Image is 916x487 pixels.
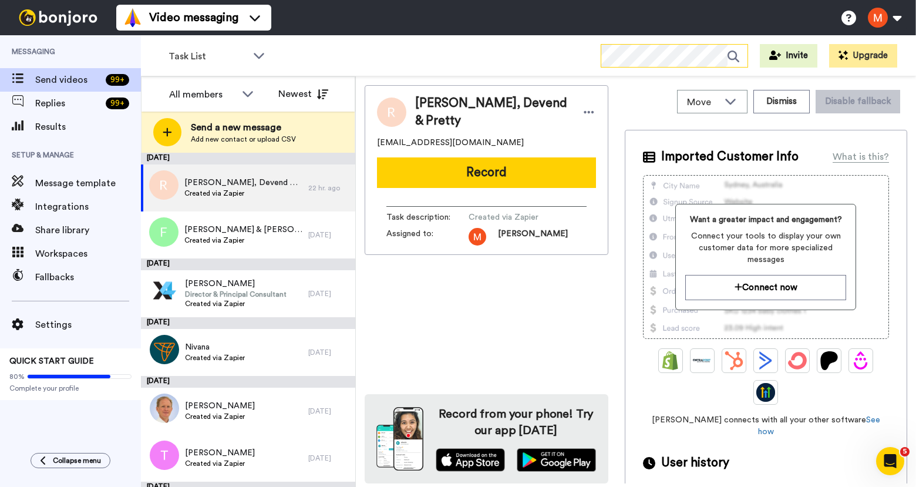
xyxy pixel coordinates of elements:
[756,351,775,370] img: ActiveCampaign
[469,228,486,246] img: AATXAJxUPUw0KwjrwtrVz4NcyDuXPINjp6wmrl0D2Zgt=s96-c
[185,353,245,362] span: Created via Zapier
[517,448,596,472] img: playstore
[35,200,141,214] span: Integrations
[760,44,817,68] button: Invite
[833,150,889,164] div: What is this?
[270,82,337,106] button: Newest
[141,317,355,329] div: [DATE]
[35,270,141,284] span: Fallbacks
[149,170,179,200] img: r.png
[185,412,255,421] span: Created via Zapier
[185,278,287,290] span: [PERSON_NAME]
[725,351,743,370] img: Hubspot
[386,228,469,246] span: Assigned to:
[685,275,846,300] button: Connect now
[185,290,287,299] span: Director & Principal Consultant
[758,416,880,436] a: See how
[851,351,870,370] img: Drip
[184,224,302,236] span: [PERSON_NAME] & [PERSON_NAME]
[377,157,596,188] button: Record
[308,289,349,298] div: [DATE]
[185,447,255,459] span: [PERSON_NAME]
[141,258,355,270] div: [DATE]
[753,90,810,113] button: Dismiss
[661,454,729,472] span: User history
[150,335,179,364] img: fa572a07-75c8-4af9-a153-4cc9ebec953e.jpg
[35,318,141,332] span: Settings
[376,407,423,471] img: download
[123,8,142,27] img: vm-color.svg
[816,90,900,113] button: Disable fallback
[308,230,349,240] div: [DATE]
[35,176,141,190] span: Message template
[149,217,179,247] img: f.png
[185,459,255,468] span: Created via Zapier
[106,74,129,86] div: 99 +
[35,223,141,237] span: Share library
[184,236,302,245] span: Created via Zapier
[149,9,238,26] span: Video messaging
[900,447,910,456] span: 5
[498,228,568,246] span: [PERSON_NAME]
[386,211,469,223] span: Task description :
[377,137,524,149] span: [EMAIL_ADDRESS][DOMAIN_NAME]
[141,376,355,388] div: [DATE]
[661,351,680,370] img: Shopify
[53,456,101,465] span: Collapse menu
[829,44,897,68] button: Upgrade
[141,153,355,164] div: [DATE]
[106,98,129,109] div: 99 +
[685,214,846,226] span: Want a greater impact and engagement?
[308,348,349,357] div: [DATE]
[185,299,287,308] span: Created via Zapier
[191,120,296,135] span: Send a new message
[184,189,302,198] span: Created via Zapier
[415,95,571,130] span: [PERSON_NAME], Devend & Pretty
[150,276,179,305] img: d5a9bfc6-6711-4e53-95ab-14bb45f7a46b.png
[35,96,101,110] span: Replies
[9,384,132,393] span: Complete your profile
[9,357,94,365] span: QUICK START GUIDE
[876,447,904,475] iframe: Intercom live chat
[14,9,102,26] img: bj-logo-header-white.svg
[31,453,110,468] button: Collapse menu
[9,372,25,381] span: 80%
[643,414,889,438] span: [PERSON_NAME] connects with all your other software
[469,211,580,223] span: Created via Zapier
[661,148,799,166] span: Imported Customer Info
[693,351,712,370] img: Ontraport
[377,98,406,127] img: Image of Roselyn, Devend & Pretty
[685,230,846,266] span: Connect your tools to display your own customer data for more specialized messages
[150,441,179,470] img: t.png
[308,183,349,193] div: 22 hr. ago
[788,351,807,370] img: ConvertKit
[185,341,245,353] span: Nivana
[35,247,141,261] span: Workspaces
[308,454,349,463] div: [DATE]
[435,406,597,439] h4: Record from your phone! Try our app [DATE]
[191,135,296,144] span: Add new contact or upload CSV
[756,383,775,402] img: GoHighLevel
[35,120,141,134] span: Results
[820,351,838,370] img: Patreon
[169,49,247,63] span: Task List
[169,88,236,102] div: All members
[687,95,719,109] span: Move
[184,177,302,189] span: [PERSON_NAME], Devend & Pretty
[185,400,255,412] span: [PERSON_NAME]
[35,73,101,87] span: Send videos
[308,407,349,416] div: [DATE]
[436,448,506,472] img: appstore
[150,394,179,423] img: 2beb7c53-d1a1-4c10-b652-92d683636945.jpg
